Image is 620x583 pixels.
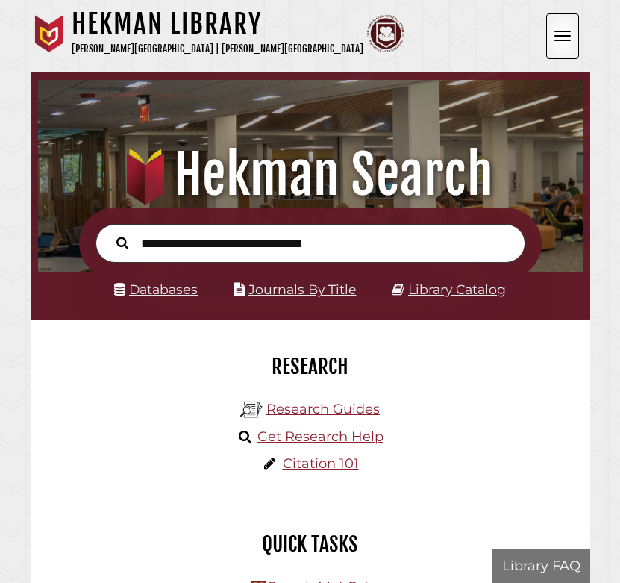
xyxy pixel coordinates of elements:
h2: Research [42,354,579,379]
a: Citation 101 [283,455,359,472]
h2: Quick Tasks [42,531,579,557]
a: Databases [114,281,198,297]
a: Journals By Title [248,281,357,297]
img: Hekman Library Logo [240,399,263,421]
button: Open the menu [546,13,579,59]
img: Calvin Theological Seminary [367,15,404,52]
a: Get Research Help [257,428,383,445]
p: [PERSON_NAME][GEOGRAPHIC_DATA] | [PERSON_NAME][GEOGRAPHIC_DATA] [72,40,363,57]
a: Research Guides [266,401,380,417]
h1: Hekman Library [72,7,363,40]
h1: Hekman Search [47,142,573,208]
a: Library Catalog [408,281,506,297]
img: Calvin University [31,15,68,52]
i: Search [116,237,128,250]
button: Search [109,233,136,252]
